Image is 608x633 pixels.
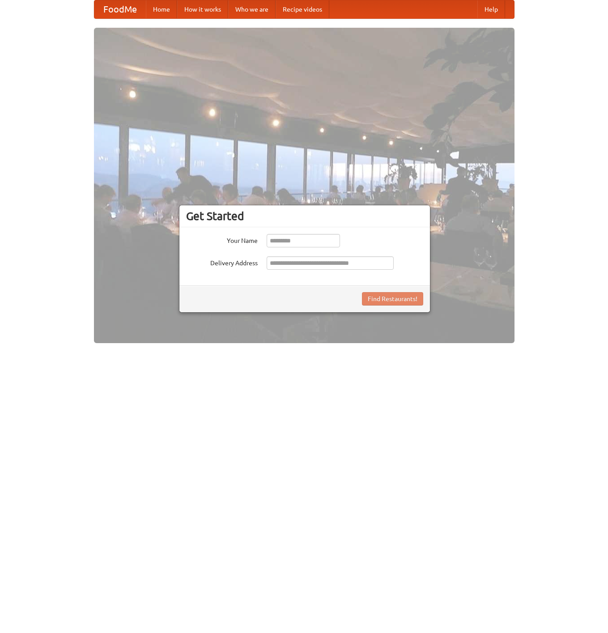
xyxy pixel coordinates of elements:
[186,256,258,268] label: Delivery Address
[177,0,228,18] a: How it works
[362,292,423,306] button: Find Restaurants!
[477,0,505,18] a: Help
[94,0,146,18] a: FoodMe
[146,0,177,18] a: Home
[186,209,423,223] h3: Get Started
[276,0,329,18] a: Recipe videos
[186,234,258,245] label: Your Name
[228,0,276,18] a: Who we are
